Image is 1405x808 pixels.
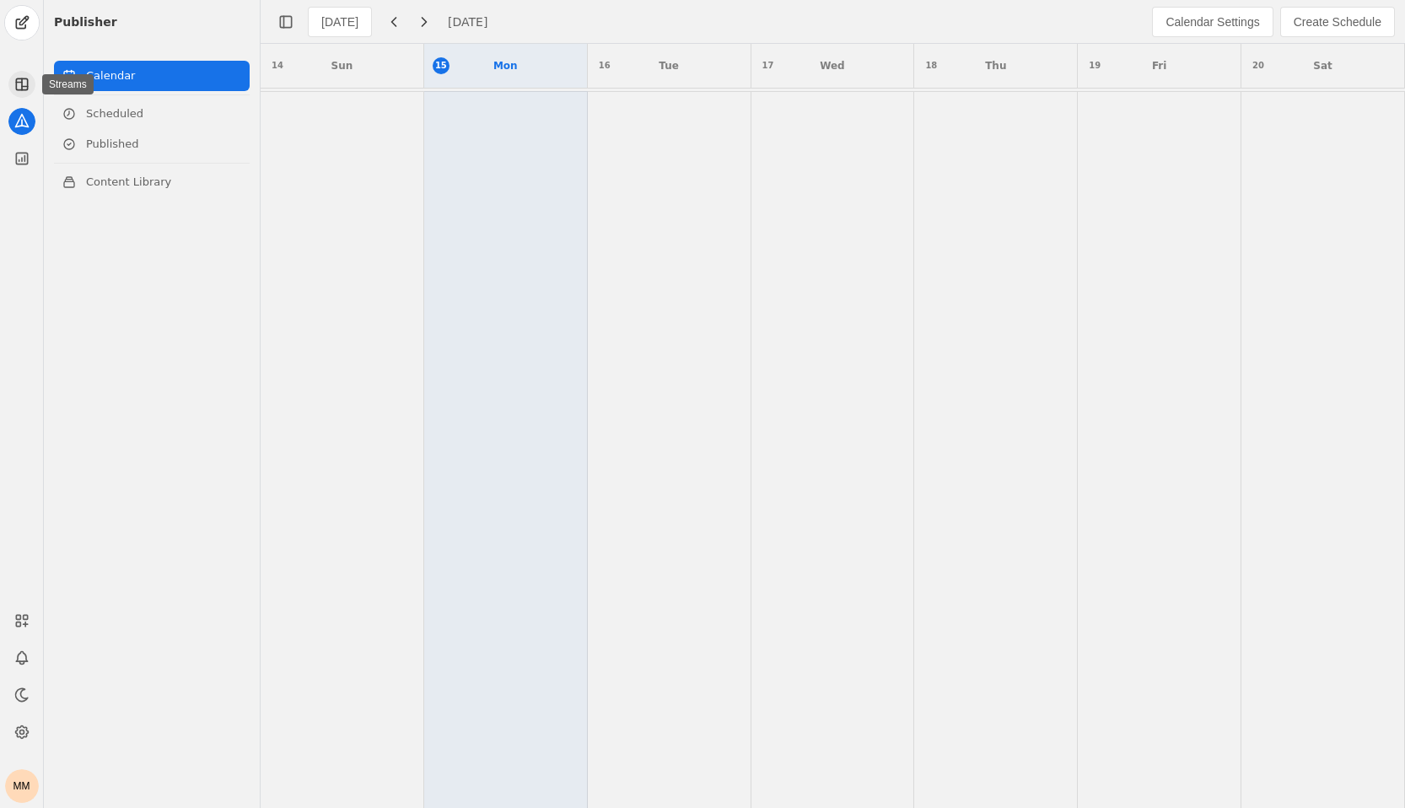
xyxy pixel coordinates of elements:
div: [DATE] [321,13,358,30]
a: Published [54,129,250,159]
div: Thu [985,57,1006,74]
button: MM [5,769,39,803]
div: Streams [42,74,94,94]
div: Wed [820,57,845,74]
div: [DATE] [448,13,487,30]
div: 15 [433,57,449,74]
div: Fri [1152,57,1166,74]
a: Content Library [54,167,250,197]
button: Create Schedule [1280,7,1395,37]
a: Scheduled [54,99,250,129]
div: 17 [760,57,777,74]
span: Create Schedule [1294,13,1381,30]
button: [DATE] [308,7,372,37]
div: Tue [659,57,679,74]
div: 14 [269,57,286,74]
div: Sat [1313,57,1332,74]
div: Mon [493,57,518,74]
span: Calendar Settings [1165,13,1259,30]
button: Calendar Settings [1152,7,1273,37]
a: Calendar [54,61,250,91]
div: Sun [331,57,353,74]
div: 20 [1250,57,1267,74]
div: 16 [596,57,613,74]
div: 18 [923,57,939,74]
div: 19 [1086,57,1103,74]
